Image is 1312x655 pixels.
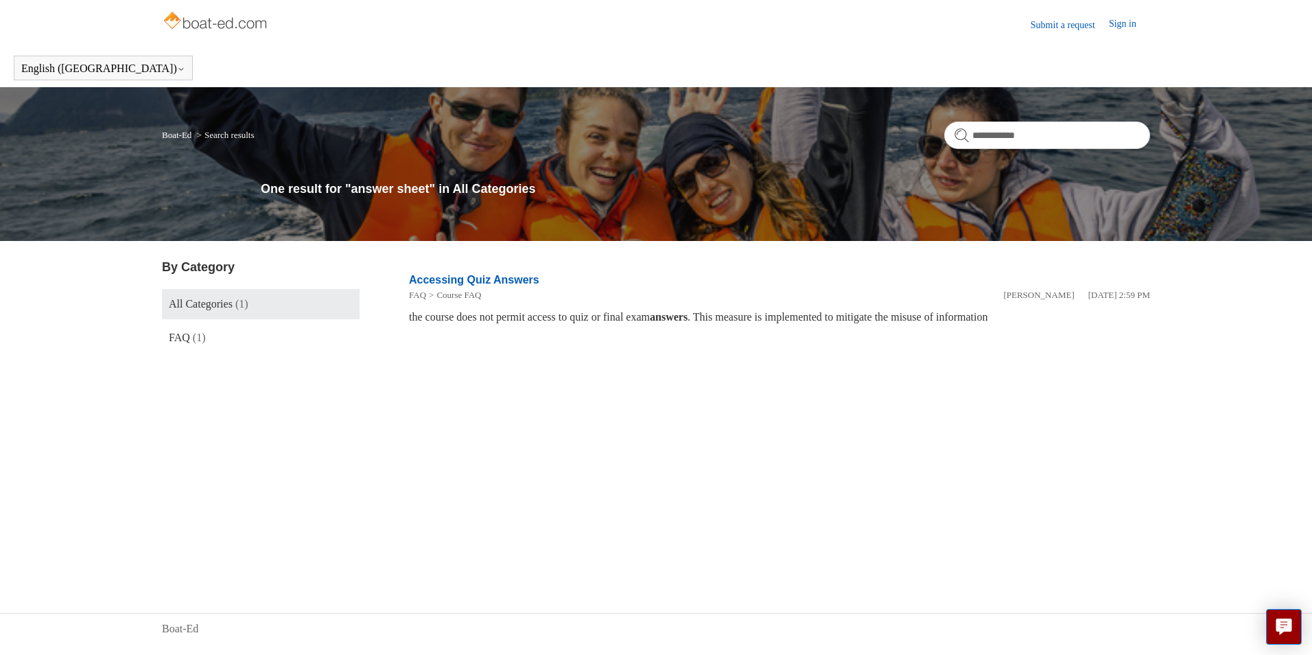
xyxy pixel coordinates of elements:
a: Submit a request [1031,18,1109,32]
span: All Categories [169,298,233,310]
button: English ([GEOGRAPHIC_DATA]) [21,62,185,75]
a: Sign in [1109,16,1150,33]
time: 01/05/2024, 14:59 [1088,290,1150,300]
div: the course does not permit access to quiz or final exam . This measure is implemented to mitigate... [409,309,1150,325]
button: Live chat [1266,609,1302,645]
li: Course FAQ [426,288,481,302]
a: Boat-Ed [162,621,198,637]
a: FAQ (1) [162,323,360,353]
img: Boat-Ed Help Center home page [162,8,271,36]
a: Boat-Ed [162,130,191,140]
em: answers [650,311,688,323]
a: All Categories (1) [162,289,360,319]
span: (1) [193,332,206,343]
span: FAQ [169,332,190,343]
a: FAQ [409,290,426,300]
h3: By Category [162,258,360,277]
a: Course FAQ [436,290,481,300]
a: Accessing Quiz Answers [409,274,539,286]
li: Boat-Ed [162,130,194,140]
li: [PERSON_NAME] [1003,288,1074,302]
input: Search [944,122,1150,149]
li: FAQ [409,288,426,302]
span: (1) [235,298,248,310]
li: Search results [194,130,255,140]
h1: One result for "answer sheet" in All Categories [261,180,1150,198]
